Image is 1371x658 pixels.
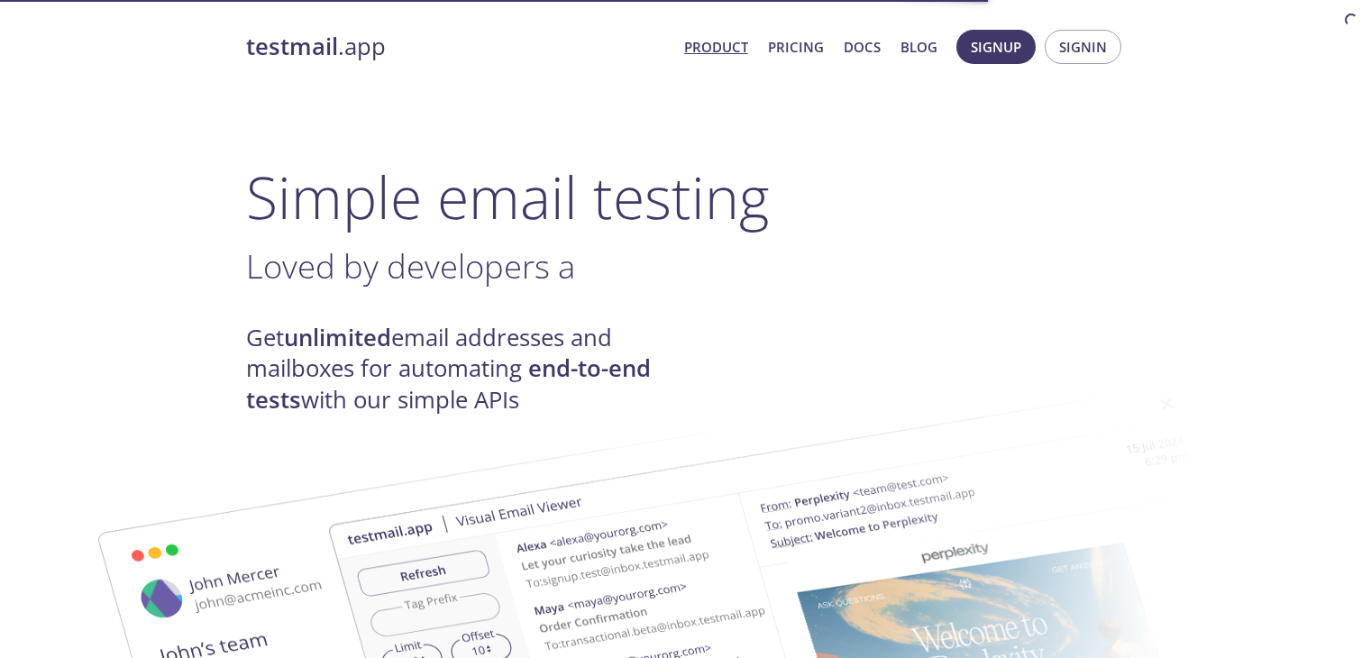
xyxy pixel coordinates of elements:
span: Signin [1059,35,1107,59]
strong: end-to-end tests [246,352,651,415]
a: Docs [844,35,881,59]
span: Signup [971,35,1021,59]
strong: testmail [246,31,338,62]
strong: unlimited [284,322,391,353]
span: Loved by developers a [246,243,575,288]
a: Pricing [768,35,824,59]
button: Signin [1045,30,1121,64]
h4: Get email addresses and mailboxes for automating with our simple APIs [246,323,686,416]
a: testmail.app [246,32,670,62]
a: Product [684,35,748,59]
h1: Simple email testing [246,162,1126,232]
a: Blog [900,35,937,59]
button: Signup [956,30,1036,64]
